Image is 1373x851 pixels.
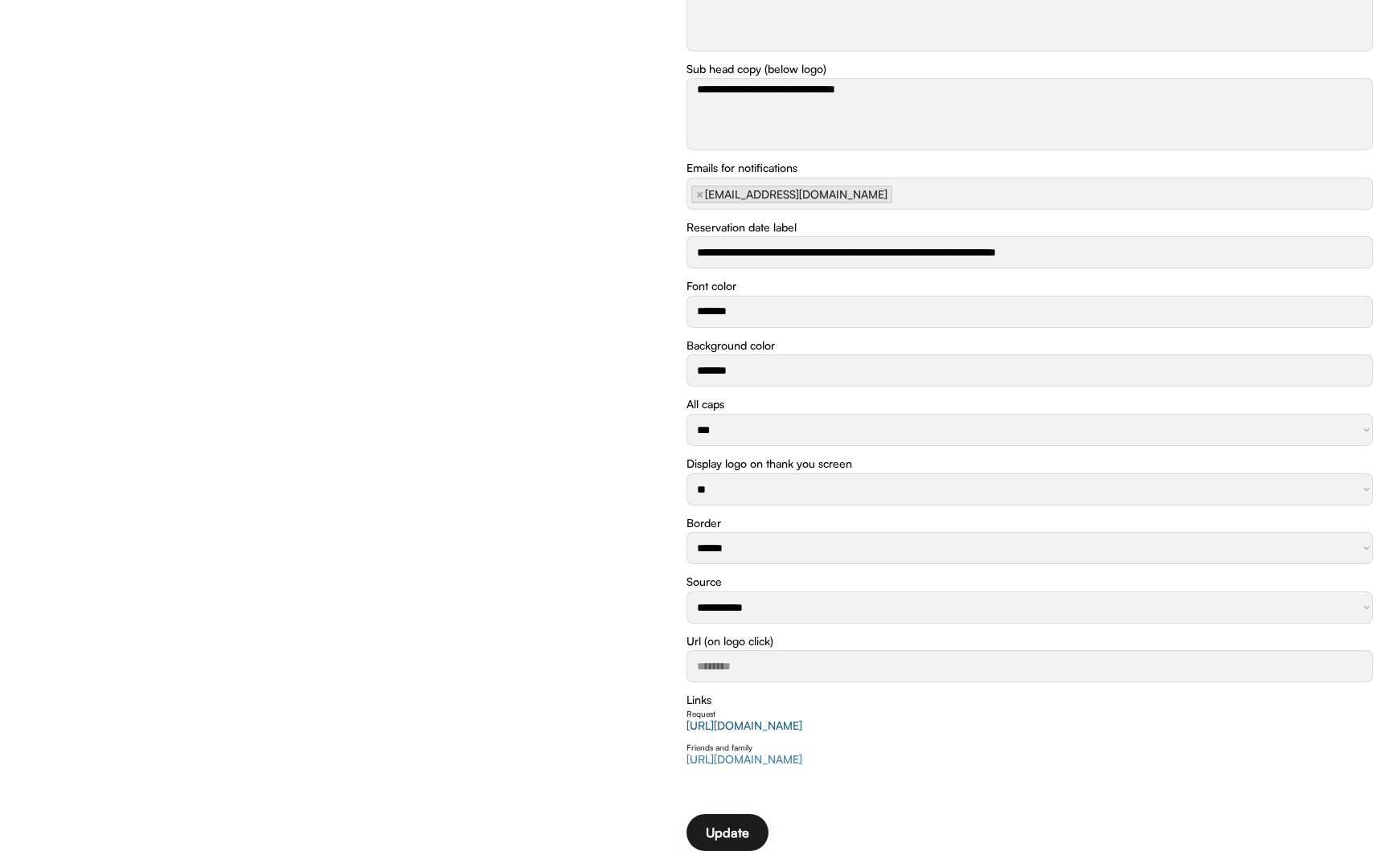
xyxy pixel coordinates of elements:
div: All caps [686,396,724,412]
div: Reservation date label [686,219,797,235]
div: Background color [686,338,775,354]
div: Request [686,710,715,718]
div: Links [686,692,711,708]
div: Url (on logo click) [686,633,773,649]
div: Sub head copy (below logo) [686,61,826,77]
div: Border [686,515,721,531]
div: [URL][DOMAIN_NAME] [686,754,802,765]
div: Emails for notifications [686,160,797,176]
div: Friends and family [686,743,752,751]
a: [URL][DOMAIN_NAME] [686,718,802,734]
div: [URL][DOMAIN_NAME] [686,720,802,731]
li: LoyalistCASD@Catchhg.com [691,186,892,203]
div: Display logo on thank you screen [686,456,852,472]
button: Update [686,814,768,851]
a: [URL][DOMAIN_NAME] [686,751,802,767]
div: Source [686,574,722,590]
div: Font color [686,278,736,294]
span: × [696,189,703,200]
